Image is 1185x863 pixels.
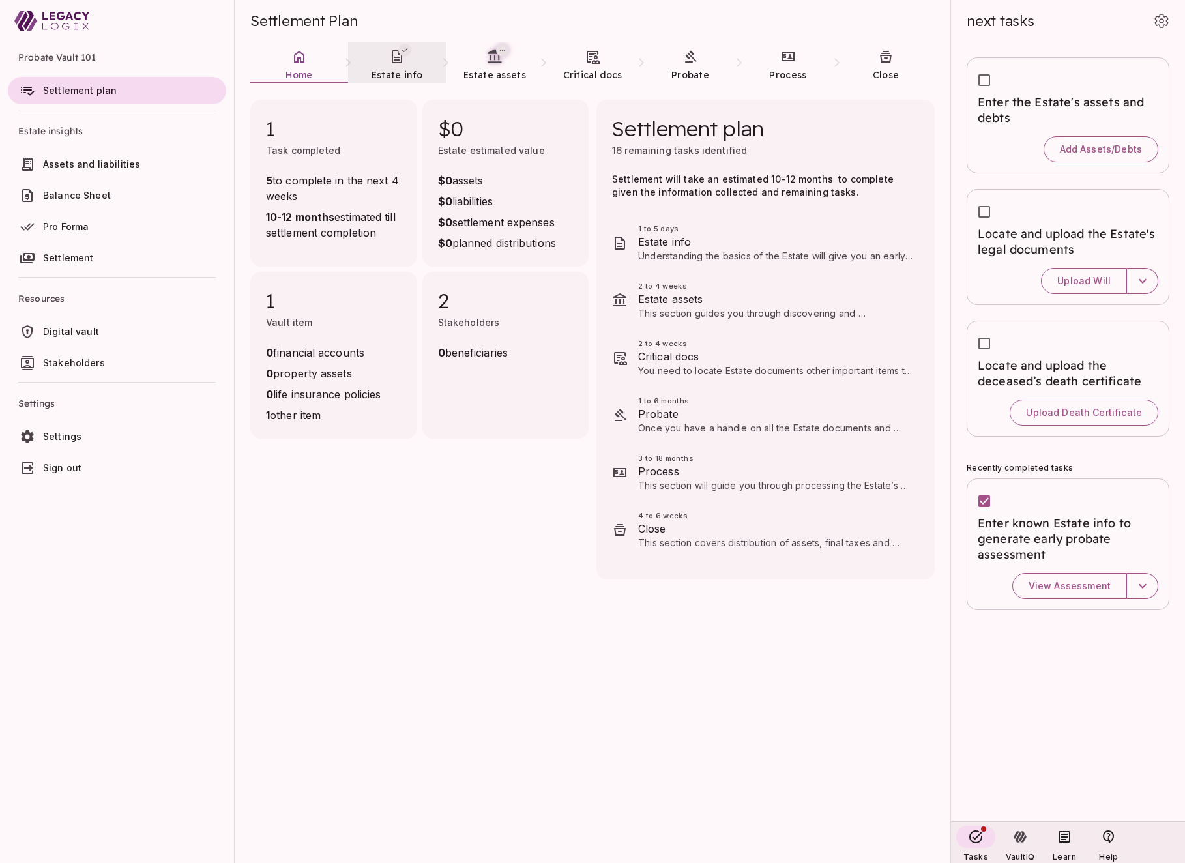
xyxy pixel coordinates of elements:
span: Resources [18,283,216,314]
span: Assets and liabilities [43,158,140,169]
button: View Assessment [1012,573,1127,599]
span: Learn [1053,852,1076,862]
span: Sign out [43,462,81,473]
div: Enter the Estate's assets and debtsAdd Assets/Debts [967,57,1169,173]
strong: 5 [266,174,272,187]
span: 2 to 4 weeks [638,281,914,291]
span: Help [1099,852,1118,862]
span: Critical docs [563,69,622,81]
span: estimated till settlement completion [266,209,402,241]
span: This section covers distribution of assets, final taxes and accounting, and how to wrap things up... [638,537,914,600]
span: Vault item [266,317,313,328]
button: Add Assets/Debts [1044,136,1158,162]
a: Balance Sheet [8,182,226,209]
span: Settlement plan [43,85,117,96]
div: 1Vault item0financial accounts0property assets0life insurance policies1other item [250,272,417,439]
span: Pro Forma [43,221,89,232]
span: 3 to 18 months [638,453,914,463]
span: liabilities [438,194,556,209]
span: Locate and upload the Estate's legal documents [978,226,1158,257]
button: Upload Death Certificate [1010,400,1158,426]
span: 2 to 4 weeks [638,338,914,349]
span: Locate and upload the deceased’s death certificate [978,358,1158,389]
span: Settings [43,431,81,442]
strong: $0 [438,216,452,229]
div: Enter known Estate info to generate early probate assessmentView Assessment [967,478,1169,610]
span: $0 [438,115,574,141]
strong: 0 [266,367,273,380]
span: Stakeholders [43,357,105,368]
span: This section guides you through discovering and documenting the deceased's financial assets and l... [638,308,913,397]
span: settlement expenses [438,214,556,230]
span: Critical docs [638,349,914,364]
div: 2 to 4 weeksCritical docsYou need to locate Estate documents other important items to settle the ... [596,329,935,387]
span: Estate estimated value [438,145,545,156]
span: Probate [638,406,914,422]
strong: $0 [438,237,452,250]
strong: 0 [266,346,273,359]
span: Settlement will take an estimated 10-12 months to complete given the information collected and re... [612,173,896,197]
span: Enter the Estate's assets and debts [978,95,1158,126]
div: 1 to 5 daysEstate infoUnderstanding the basics of the Estate will give you an early perspective o... [596,214,935,272]
a: Assets and liabilities [8,151,226,178]
span: Probate [671,69,709,81]
span: You need to locate Estate documents other important items to settle the Estate, such as insurance... [638,365,913,428]
div: $0Estate estimated value$0assets$0liabilities$0settlement expenses$0planned distributions [422,100,589,267]
span: Stakeholders [438,317,500,328]
span: Once you have a handle on all the Estate documents and assets, you can make a final determination... [638,422,913,538]
a: Pro Forma [8,213,226,241]
span: 4 to 6 weeks [638,510,914,521]
a: Stakeholders [8,349,226,377]
span: property assets [266,366,381,381]
span: 2 [438,287,574,314]
span: Process [769,69,806,81]
a: Digital vault [8,318,226,345]
div: 3 to 18 monthsProcessThis section will guide you through processing the Estate’s assets. Tasks re... [596,444,935,501]
span: Upload Will [1057,275,1111,287]
strong: 10-12 months [266,211,334,224]
a: Settlement plan [8,77,226,104]
span: Process [638,463,914,479]
span: other item [266,407,381,423]
strong: 0 [266,388,273,401]
div: 2 to 4 weeksEstate assetsThis section guides you through discovering and documenting the deceased... [596,272,935,329]
div: 2Stakeholders0beneficiaries [422,272,589,439]
span: VaultIQ [1006,852,1034,862]
a: Settlement [8,244,226,272]
span: Tasks [963,852,988,862]
span: 16 remaining tasks identified [612,145,747,156]
strong: 0 [438,346,445,359]
a: Settings [8,423,226,450]
button: Upload Will [1041,268,1127,294]
div: 1Task completed5to complete in the next 4 weeks10-12 monthsestimated till settlement completion [250,100,417,267]
div: 4 to 6 weeksCloseThis section covers distribution of assets, final taxes and accounting, and how ... [596,501,935,559]
span: 1 [266,115,402,141]
span: Digital vault [43,326,99,337]
span: next tasks [967,12,1034,30]
span: Task completed [266,145,340,156]
span: Upload Death Certificate [1026,407,1142,418]
span: planned distributions [438,235,556,251]
span: Balance Sheet [43,190,111,201]
span: to complete in the next 4 weeks [266,173,402,204]
span: Settlement plan [612,115,763,141]
span: View Assessment [1029,580,1111,592]
div: Locate and upload the deceased’s death certificateUpload Death Certificate [967,321,1169,437]
span: assets [438,173,556,188]
span: Add Assets/Debts [1060,143,1142,155]
div: 1 to 6 monthsProbateOnce you have a handle on all the Estate documents and assets, you can make a... [596,387,935,444]
span: 1 to 6 months [638,396,914,406]
div: Locate and upload the Estate's legal documentsUpload Will [967,189,1169,305]
span: Close [873,69,900,81]
span: Home [285,69,312,81]
strong: $0 [438,195,452,208]
span: Estate assets [638,291,914,307]
span: Probate Vault 101 [18,42,216,73]
strong: $0 [438,174,452,187]
span: Estate assets [463,69,526,81]
span: Settings [18,388,216,419]
span: Estate insights [18,115,216,147]
span: life insurance policies [266,387,381,402]
span: Settlement Plan [250,12,357,30]
span: Settlement [43,252,94,263]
